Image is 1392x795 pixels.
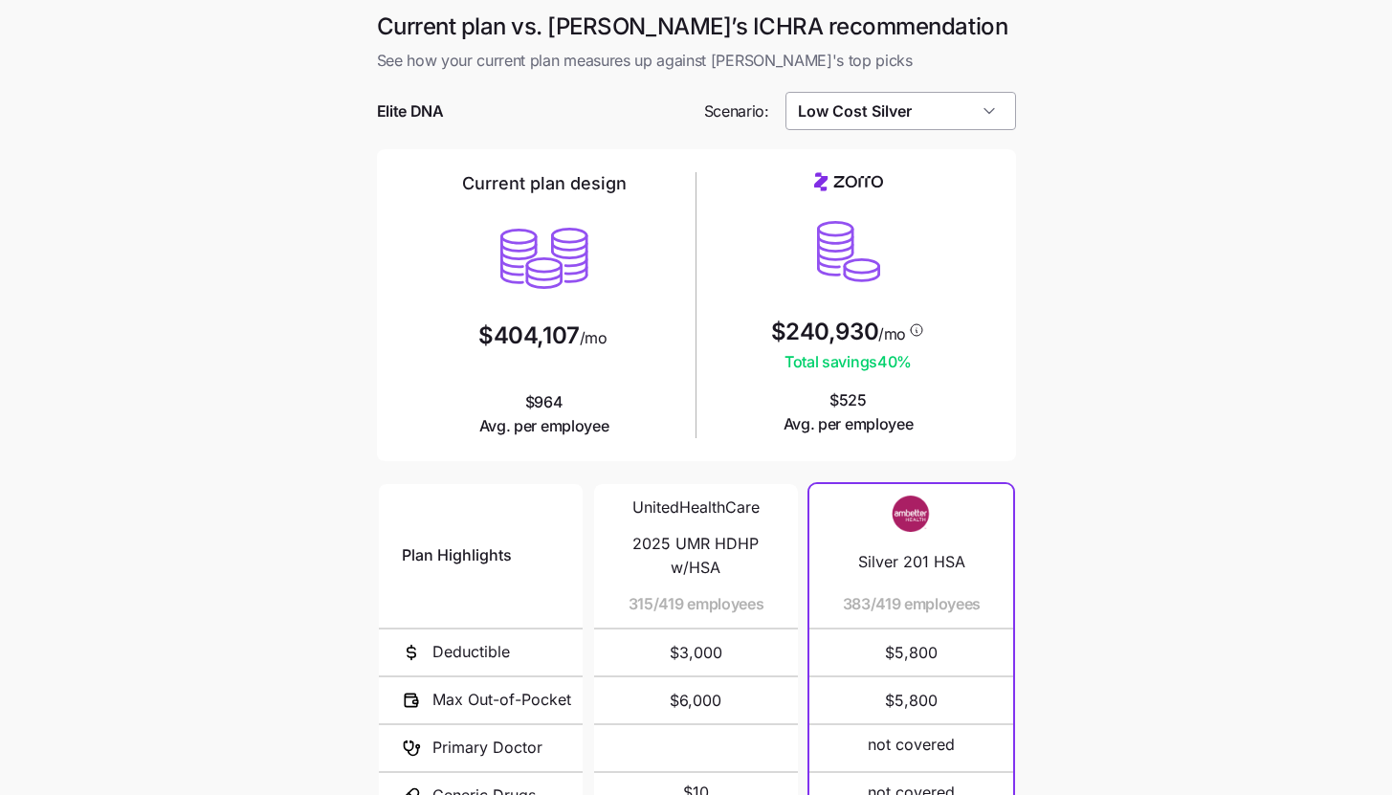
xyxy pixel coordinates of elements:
span: Scenario: [704,99,769,123]
span: Plan Highlights [402,543,512,567]
span: UnitedHealthCare [632,496,760,519]
span: 2025 UMR HDHP w/HSA [617,532,775,580]
h1: Current plan vs. [PERSON_NAME]’s ICHRA recommendation [377,11,1016,41]
span: $240,930 [771,320,878,343]
h2: Current plan design [462,172,627,195]
span: $964 [479,390,609,438]
span: /mo [580,330,608,345]
span: 383/419 employees [843,592,982,616]
img: Carrier [873,496,950,532]
span: $5,800 [832,629,990,675]
span: Avg. per employee [784,412,914,436]
span: Total savings 40 % [771,350,925,374]
span: 315/419 employees [629,592,764,616]
span: $6,000 [617,677,775,723]
span: Max Out-of-Pocket [432,688,571,712]
span: See how your current plan measures up against [PERSON_NAME]'s top picks [377,49,1016,73]
span: /mo [878,326,906,342]
span: $525 [784,388,914,436]
span: Silver 201 HSA [858,550,965,574]
span: Deductible [432,640,510,664]
span: not covered [868,733,955,757]
span: Avg. per employee [479,414,609,438]
span: $3,000 [617,629,775,675]
span: $404,107 [478,324,579,347]
span: Elite DNA [377,99,444,123]
span: Primary Doctor [432,736,542,760]
span: $5,800 [832,677,990,723]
